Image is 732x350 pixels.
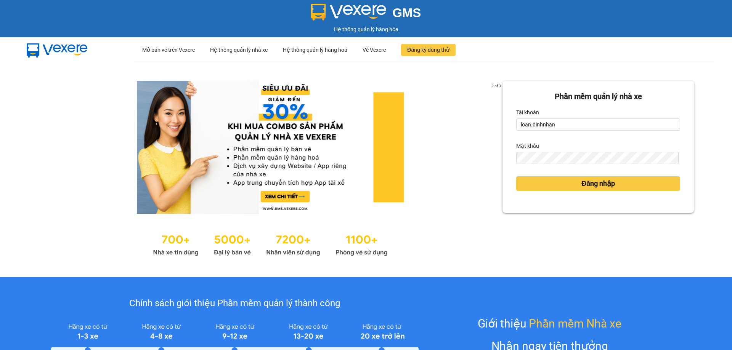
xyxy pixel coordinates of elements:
[407,46,449,54] span: Đăng ký dùng thử
[516,152,678,164] input: Mật khẩu
[269,205,272,208] li: slide item 2
[529,315,621,332] span: Phần mềm Nhà xe
[19,37,95,62] img: mbUUG5Q.png
[516,118,680,131] input: Tài khoản
[478,315,621,332] div: Giới thiệu
[283,38,347,62] div: Hệ thống quản lý hàng hoá
[311,11,421,18] a: GMS
[210,38,268,62] div: Hệ thống quản lý nhà xe
[260,205,263,208] li: slide item 1
[581,178,615,189] span: Đăng nhập
[311,4,387,21] img: logo 2
[492,81,502,214] button: next slide / item
[516,140,539,152] label: Mật khẩu
[51,296,418,311] div: Chính sách giới thiệu Phần mềm quản lý thành công
[38,81,49,214] button: previous slide / item
[401,44,456,56] button: Đăng ký dùng thử
[363,38,386,62] div: Về Vexere
[2,25,730,34] div: Hệ thống quản lý hàng hóa
[153,229,388,258] img: Statistics.png
[278,205,281,208] li: slide item 3
[516,176,680,191] button: Đăng nhập
[516,91,680,102] div: Phần mềm quản lý nhà xe
[516,106,539,118] label: Tài khoản
[489,81,502,91] p: 2 of 3
[142,38,195,62] div: Mở bán vé trên Vexere
[392,6,421,20] span: GMS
